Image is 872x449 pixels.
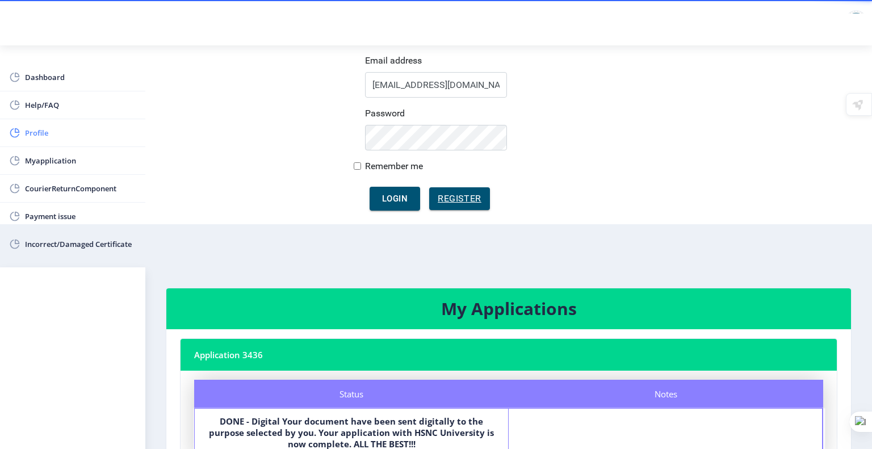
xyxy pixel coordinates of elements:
a: Register [429,187,490,210]
div: Notes [509,380,823,408]
label: Remember me [365,160,423,173]
div: Status [194,380,509,408]
button: Login [370,187,420,211]
h3: My Applications [180,297,837,320]
span: Register [438,192,481,205]
nb-card-header: Application 3436 [181,339,837,371]
span: Login [382,191,408,206]
label: Password [365,107,405,120]
label: Email address [365,54,422,68]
